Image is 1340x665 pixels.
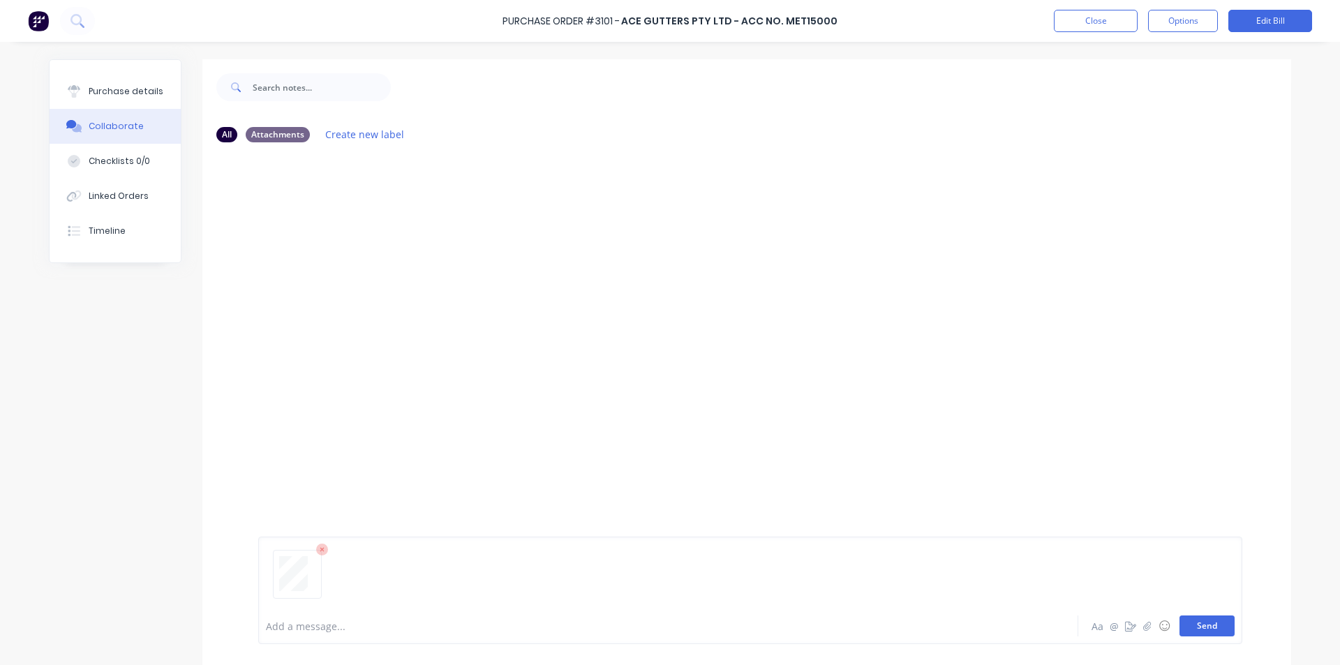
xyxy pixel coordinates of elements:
button: Options [1148,10,1218,32]
div: Checklists 0/0 [89,155,150,167]
div: Attachments [246,127,310,142]
button: Send [1179,615,1235,636]
img: Factory [28,10,49,31]
div: Ace Gutters Pty Ltd - Acc No. MET15000 [621,14,837,29]
button: Create new label [318,125,412,144]
div: Purchase details [89,85,163,98]
button: Close [1054,10,1138,32]
button: ☺ [1156,618,1172,634]
div: Timeline [89,225,126,237]
button: Linked Orders [50,179,181,214]
button: Edit Bill [1228,10,1312,32]
div: Linked Orders [89,190,149,202]
div: Collaborate [89,120,144,133]
div: Purchase Order #3101 - [502,14,620,29]
button: Collaborate [50,109,181,144]
button: @ [1105,618,1122,634]
button: Aa [1089,618,1105,634]
button: Purchase details [50,74,181,109]
button: Checklists 0/0 [50,144,181,179]
div: All [216,127,237,142]
input: Search notes... [253,73,391,101]
button: Timeline [50,214,181,248]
